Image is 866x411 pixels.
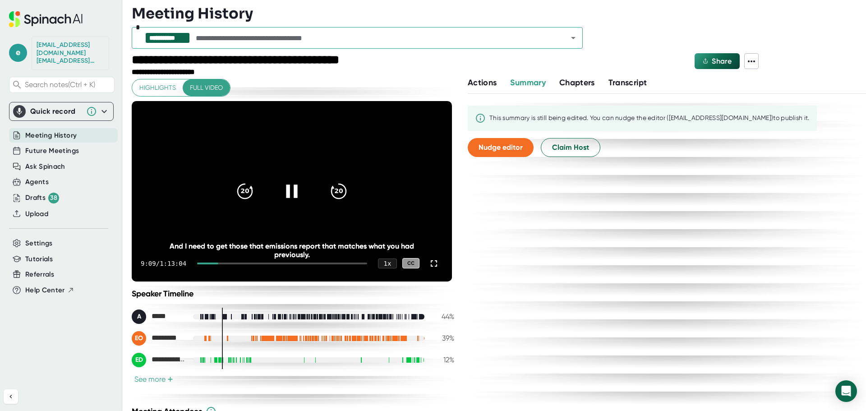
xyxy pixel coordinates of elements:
span: Full video [190,82,223,93]
button: See more+ [132,374,176,384]
button: Ask Spinach [25,162,65,172]
button: Actions [468,77,497,89]
span: Transcript [608,78,647,88]
div: 44 % [432,312,454,321]
div: 12 % [432,356,454,364]
span: Nudge editor [479,143,523,152]
div: 39 % [432,334,454,342]
div: Open Intercom Messenger [835,380,857,402]
span: Chapters [559,78,595,88]
div: A [132,309,146,324]
div: Quick record [30,107,82,116]
button: Collapse sidebar [4,389,18,404]
button: Nudge editor [468,138,534,157]
h3: Meeting History [132,5,253,22]
button: Full video [183,79,230,96]
button: Highlights [132,79,183,96]
button: Claim Host [541,138,600,157]
div: CC [402,258,419,268]
div: edotson@starrez.com edotson@starrez.com [37,41,104,65]
span: + [167,376,173,383]
div: ED [132,353,146,367]
button: Transcript [608,77,647,89]
div: 38 [48,193,59,203]
div: And I need to get those that emissions report that matches what you had previously. [164,242,420,259]
span: Actions [468,78,497,88]
button: Future Meetings [25,146,79,156]
button: Summary [510,77,545,89]
button: Share [695,53,740,69]
span: Highlights [139,82,176,93]
div: Drafts [25,193,59,203]
button: Tutorials [25,254,53,264]
div: EO [132,331,146,346]
span: Help Center [25,285,65,296]
button: Upload [25,209,48,219]
span: Search notes (Ctrl + K) [25,80,112,89]
button: Help Center [25,285,74,296]
span: Summary [510,78,545,88]
div: Quick record [13,102,110,120]
span: Claim Host [552,142,589,153]
div: Elijah Dotson [132,353,186,367]
div: Allen [132,309,186,324]
span: Share [712,57,732,65]
div: Speaker Timeline [132,289,454,299]
div: 9:09 / 1:13:04 [141,260,186,267]
button: Chapters [559,77,595,89]
button: Drafts 38 [25,193,59,203]
button: Open [567,32,580,44]
button: Settings [25,238,53,249]
span: e [9,44,27,62]
button: Referrals [25,269,54,280]
button: Agents [25,177,49,187]
div: This summary is still being edited. You can nudge the editor ([EMAIL_ADDRESS][DOMAIN_NAME]) to pu... [489,114,810,122]
div: Evan Owen [132,331,186,346]
div: 1 x [378,259,397,268]
button: Meeting History [25,130,77,141]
